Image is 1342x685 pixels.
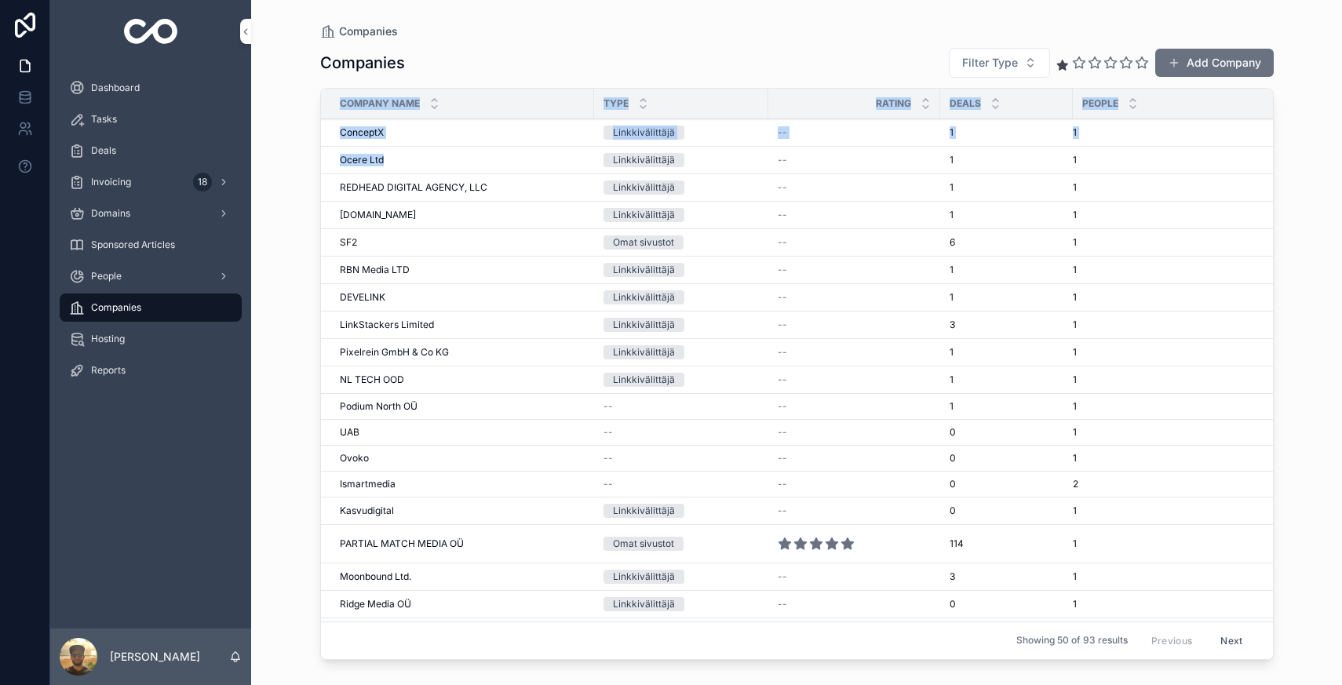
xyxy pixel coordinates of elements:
[340,400,585,413] a: Podium North OÜ
[950,264,954,276] span: 1
[340,181,585,194] a: REDHEAD DIGITAL AGENCY, LLC
[778,400,787,413] span: --
[340,505,394,517] span: Kasvudigital
[778,264,931,276] a: --
[1073,570,1265,583] a: 1
[340,505,585,517] a: Kasvudigital
[950,154,1063,166] a: 1
[950,236,955,249] span: 6
[1073,154,1265,166] a: 1
[91,82,140,94] span: Dashboard
[613,345,675,359] div: Linkkivälittäjä
[950,126,1063,139] a: 1
[340,126,585,139] a: ConceptX
[604,452,759,465] a: --
[340,264,410,276] span: RBN Media LTD
[604,478,759,490] a: --
[778,478,787,490] span: --
[60,231,242,259] a: Sponsored Articles
[340,209,585,221] a: [DOMAIN_NAME]
[950,209,1063,221] a: 1
[1073,505,1077,517] span: 1
[778,452,931,465] a: --
[340,452,369,465] span: Ovoko
[613,504,675,518] div: Linkkivälittäjä
[320,24,398,39] a: Companies
[604,180,759,195] a: Linkkivälittäjä
[778,570,931,583] a: --
[340,154,384,166] span: Ocere Ltd
[778,291,787,304] span: --
[1073,181,1077,194] span: 1
[340,236,357,249] span: SF2
[778,426,931,439] a: --
[778,346,931,359] a: --
[950,426,1063,439] a: 0
[60,74,242,102] a: Dashboard
[1073,236,1077,249] span: 1
[60,199,242,228] a: Domains
[1073,319,1265,331] a: 1
[1073,346,1077,359] span: 1
[320,52,405,74] h1: Companies
[1073,426,1265,439] a: 1
[1155,49,1274,77] a: Add Company
[604,208,759,222] a: Linkkivälittäjä
[613,153,675,167] div: Linkkivälittäjä
[604,537,759,551] a: Omat sivustot
[91,333,125,345] span: Hosting
[340,426,359,439] span: UAB
[778,154,931,166] a: --
[950,570,1063,583] a: 3
[876,97,911,110] span: Rating
[950,181,954,194] span: 1
[950,505,1063,517] a: 0
[60,325,242,353] a: Hosting
[778,236,931,249] a: --
[778,505,931,517] a: --
[950,319,1063,331] a: 3
[778,373,931,386] a: --
[778,126,931,139] a: --
[950,478,956,490] span: 0
[950,291,954,304] span: 1
[962,55,1018,71] span: Filter Type
[950,373,954,386] span: 1
[60,137,242,165] a: Deals
[1073,264,1077,276] span: 1
[604,597,759,611] a: Linkkivälittäjä
[778,181,787,194] span: --
[778,373,787,386] span: --
[949,48,1050,78] button: Select Button
[340,319,434,331] span: LinkStackers Limited
[778,236,787,249] span: --
[60,262,242,290] a: People
[1073,537,1265,550] a: 1
[91,239,175,251] span: Sponsored Articles
[950,598,1063,610] a: 0
[1073,236,1265,249] a: 1
[1073,319,1077,331] span: 1
[340,478,585,490] a: Ismartmedia
[950,319,955,331] span: 3
[340,264,585,276] a: RBN Media LTD
[604,400,613,413] span: --
[1073,400,1077,413] span: 1
[613,263,675,277] div: Linkkivälittäjä
[1073,452,1265,465] a: 1
[778,598,931,610] a: --
[604,426,613,439] span: --
[340,319,585,331] a: LinkStackers Limited
[1073,209,1265,221] a: 1
[340,97,420,110] span: Company Name
[1073,126,1077,139] span: 1
[91,113,117,126] span: Tasks
[1073,537,1077,550] span: 1
[950,373,1063,386] a: 1
[604,373,759,387] a: Linkkivälittäjä
[604,235,759,250] a: Omat sivustot
[950,570,955,583] span: 3
[50,63,251,405] div: scrollable content
[1073,598,1265,610] a: 1
[193,173,212,191] div: 18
